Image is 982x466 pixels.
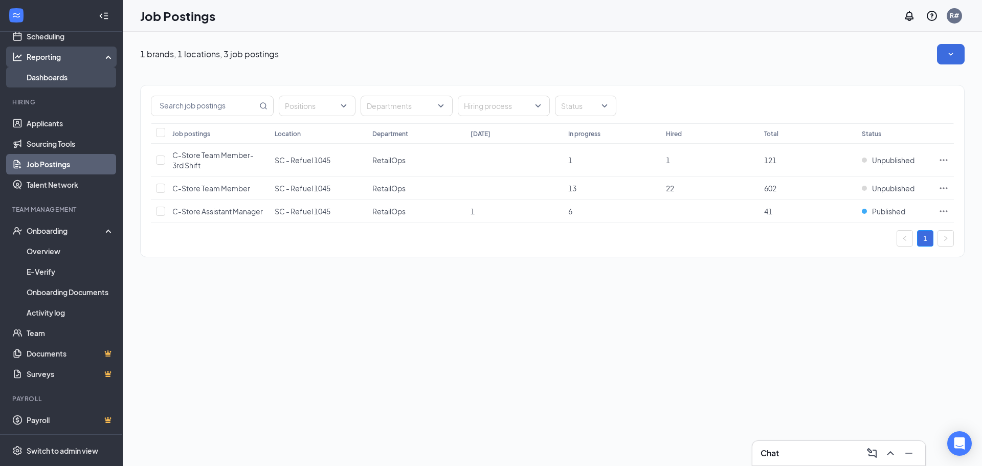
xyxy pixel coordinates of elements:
svg: QuestionInfo [926,10,938,22]
div: Open Intercom Messenger [947,431,972,456]
span: right [943,235,949,241]
td: SC - Refuel 1045 [270,200,367,223]
div: Switch to admin view [27,446,98,456]
div: Reporting [27,52,115,62]
a: Job Postings [27,154,114,174]
div: Hiring [12,98,112,106]
svg: SmallChevronDown [946,49,956,59]
a: 1 [918,231,933,246]
svg: Collapse [99,11,109,21]
button: ComposeMessage [864,445,880,461]
h3: Chat [761,448,779,459]
th: In progress [563,123,661,144]
a: Scheduling [27,26,114,47]
span: SC - Refuel 1045 [275,207,330,216]
a: SurveysCrown [27,364,114,384]
div: Payroll [12,394,112,403]
span: Unpublished [872,183,914,193]
span: C-Store Team Member [172,184,250,193]
div: Location [275,129,301,138]
td: SC - Refuel 1045 [270,177,367,200]
span: RetailOps [372,156,406,165]
div: Department [372,129,408,138]
svg: Ellipses [939,183,949,193]
td: RetailOps [367,177,465,200]
span: 602 [764,184,776,193]
svg: Settings [12,446,23,456]
div: R# [950,11,959,20]
span: Unpublished [872,155,914,165]
td: RetailOps [367,200,465,223]
svg: ComposeMessage [866,447,878,459]
button: ChevronUp [882,445,899,461]
svg: UserCheck [12,226,23,236]
button: right [938,230,954,247]
a: PayrollCrown [27,410,114,430]
span: left [902,235,908,241]
svg: Ellipses [939,206,949,216]
p: 1 brands, 1 locations, 3 job postings [140,49,279,60]
a: DocumentsCrown [27,343,114,364]
span: Published [872,206,905,216]
span: 1 [568,156,572,165]
span: 6 [568,207,572,216]
a: Overview [27,241,114,261]
span: SC - Refuel 1045 [275,156,330,165]
a: Activity log [27,302,114,323]
a: Dashboards [27,67,114,87]
span: 121 [764,156,776,165]
div: Team Management [12,205,112,214]
a: Talent Network [27,174,114,195]
th: Hired [661,123,758,144]
span: RetailOps [372,207,406,216]
a: Onboarding Documents [27,282,114,302]
svg: Analysis [12,52,23,62]
h1: Job Postings [140,7,215,25]
span: 1 [471,207,475,216]
button: left [897,230,913,247]
div: Onboarding [27,226,105,236]
li: 1 [917,230,933,247]
th: [DATE] [465,123,563,144]
span: SC - Refuel 1045 [275,184,330,193]
span: 13 [568,184,576,193]
svg: Minimize [903,447,915,459]
span: 22 [666,184,674,193]
a: Sourcing Tools [27,134,114,154]
a: Applicants [27,113,114,134]
li: Previous Page [897,230,913,247]
svg: MagnifyingGlass [259,102,267,110]
a: Team [27,323,114,343]
button: SmallChevronDown [937,44,965,64]
input: Search job postings [151,96,257,116]
span: C-Store Team Member-3rd Shift [172,150,254,170]
svg: ChevronUp [884,447,897,459]
li: Next Page [938,230,954,247]
svg: Ellipses [939,155,949,165]
div: Job postings [172,129,210,138]
th: Total [759,123,857,144]
span: C-Store Assistant Manager [172,207,263,216]
a: E-Verify [27,261,114,282]
span: 41 [764,207,772,216]
button: Minimize [901,445,917,461]
td: RetailOps [367,144,465,177]
td: SC - Refuel 1045 [270,144,367,177]
th: Status [857,123,933,144]
span: RetailOps [372,184,406,193]
svg: Notifications [903,10,916,22]
svg: WorkstreamLogo [11,10,21,20]
span: 1 [666,156,670,165]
